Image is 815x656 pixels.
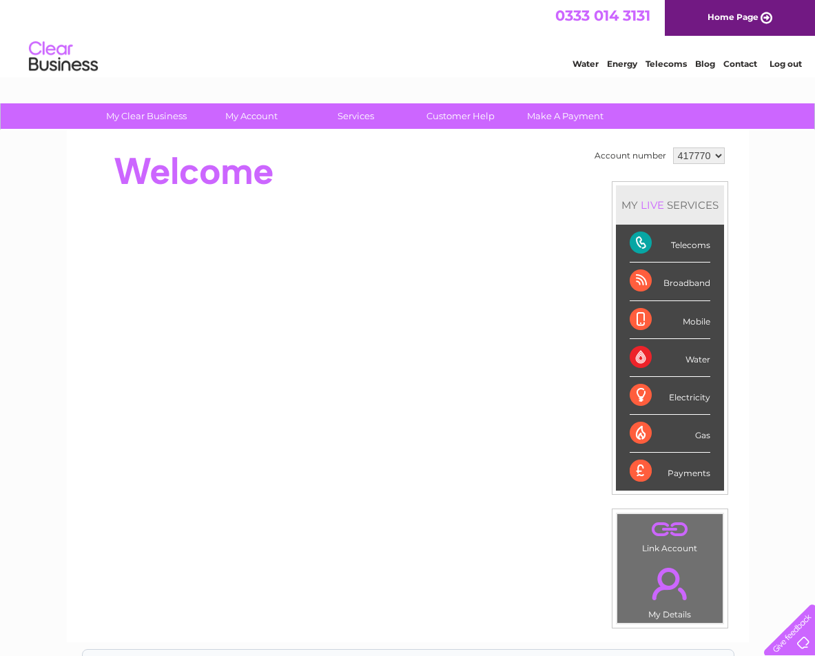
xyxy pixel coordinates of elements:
[630,415,710,453] div: Gas
[630,301,710,339] div: Mobile
[723,59,757,69] a: Contact
[617,556,723,624] td: My Details
[630,377,710,415] div: Electricity
[299,103,413,129] a: Services
[630,339,710,377] div: Water
[616,185,724,225] div: MY SERVICES
[572,59,599,69] a: Water
[630,263,710,300] div: Broadband
[638,198,667,212] div: LIVE
[508,103,622,129] a: Make A Payment
[617,513,723,557] td: Link Account
[555,7,650,24] a: 0333 014 3131
[646,59,687,69] a: Telecoms
[607,59,637,69] a: Energy
[404,103,517,129] a: Customer Help
[621,517,719,542] a: .
[194,103,308,129] a: My Account
[630,453,710,490] div: Payments
[621,560,719,608] a: .
[90,103,203,129] a: My Clear Business
[28,36,99,78] img: logo.png
[83,8,734,67] div: Clear Business is a trading name of Verastar Limited (registered in [GEOGRAPHIC_DATA] No. 3667643...
[630,225,710,263] div: Telecoms
[591,144,670,167] td: Account number
[770,59,802,69] a: Log out
[695,59,715,69] a: Blog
